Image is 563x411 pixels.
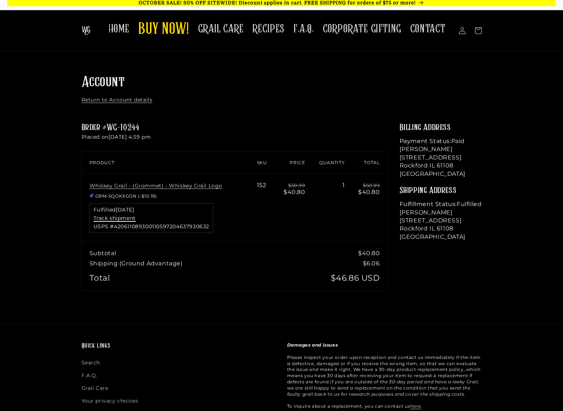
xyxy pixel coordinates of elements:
[104,17,134,40] a: HOME
[198,22,244,36] span: GRAIL CARE
[400,200,482,208] p: Fulfilled
[257,152,278,174] th: SKU
[82,96,152,104] a: Return to Account details
[400,122,482,134] h2: Billing Address
[293,22,314,36] span: F.A.Q.
[82,342,276,351] h2: Quick links
[116,206,134,213] time: [DATE]
[138,20,189,40] span: BUY NOW!
[82,152,257,174] th: Product
[313,152,353,174] th: Quantity
[82,242,353,258] td: Subtotal
[278,152,313,174] th: Price
[289,17,318,40] a: F.A.Q.
[90,193,157,199] li: GRM-SQOKXGON (-$10.19)
[353,152,388,174] th: Total
[82,382,108,395] a: Grail Care
[287,342,338,348] strong: Damages and issues
[353,258,388,269] td: $6.06
[313,269,388,291] td: $46.86 USD
[108,134,151,140] time: [DATE] 4:39 pm
[353,242,388,258] td: $40.80
[411,403,421,409] a: here
[134,15,194,44] a: BUY NOW!
[323,22,401,36] span: CORPORATE GIFTING
[94,207,210,212] span: Fulfilled
[318,17,406,40] a: CORPORATE GIFTING
[313,174,353,242] td: 1
[82,73,482,92] h1: Account
[400,209,482,241] p: [PERSON_NAME] [STREET_ADDRESS] Rockford IL 61108 [GEOGRAPHIC_DATA]
[253,22,285,36] span: RECIPES
[94,224,210,229] span: USPS #420611089300110597204637930632
[108,22,130,36] span: HOME
[358,189,380,195] span: $40.80
[400,145,482,178] p: [PERSON_NAME] [STREET_ADDRESS] Rockford IL 61108 [GEOGRAPHIC_DATA]
[287,379,479,397] em: If you are outside of the 30-day period and have a leaky Grail, we are still happy to send a repl...
[406,17,450,40] a: CONTACT
[400,185,482,197] h2: Shipping Address
[90,193,157,199] ul: Discount
[82,369,98,382] a: F.A.Q.
[248,17,289,40] a: RECIPES
[94,215,136,221] a: Track shipment
[82,134,388,141] p: Placed on
[288,182,305,188] s: $50.99
[284,189,305,195] span: $40.80
[82,358,100,369] a: Search
[90,182,223,189] a: Whiskey Grail - (Grommet) - Whiskey Grail Logo
[410,22,446,36] span: CONTACT
[194,17,248,40] a: GRAIL CARE
[82,26,91,35] img: The Whiskey Grail
[400,137,482,145] p: Paid
[400,201,457,208] strong: Fulfillment Status:
[82,395,138,407] a: Your privacy choices
[82,122,388,134] h2: Order #WG-10244
[257,174,278,242] td: 152
[82,269,313,291] td: Total
[363,182,380,188] s: $50.99
[82,258,353,269] td: Shipping (Ground Advantage)
[400,138,451,145] strong: Payment Status:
